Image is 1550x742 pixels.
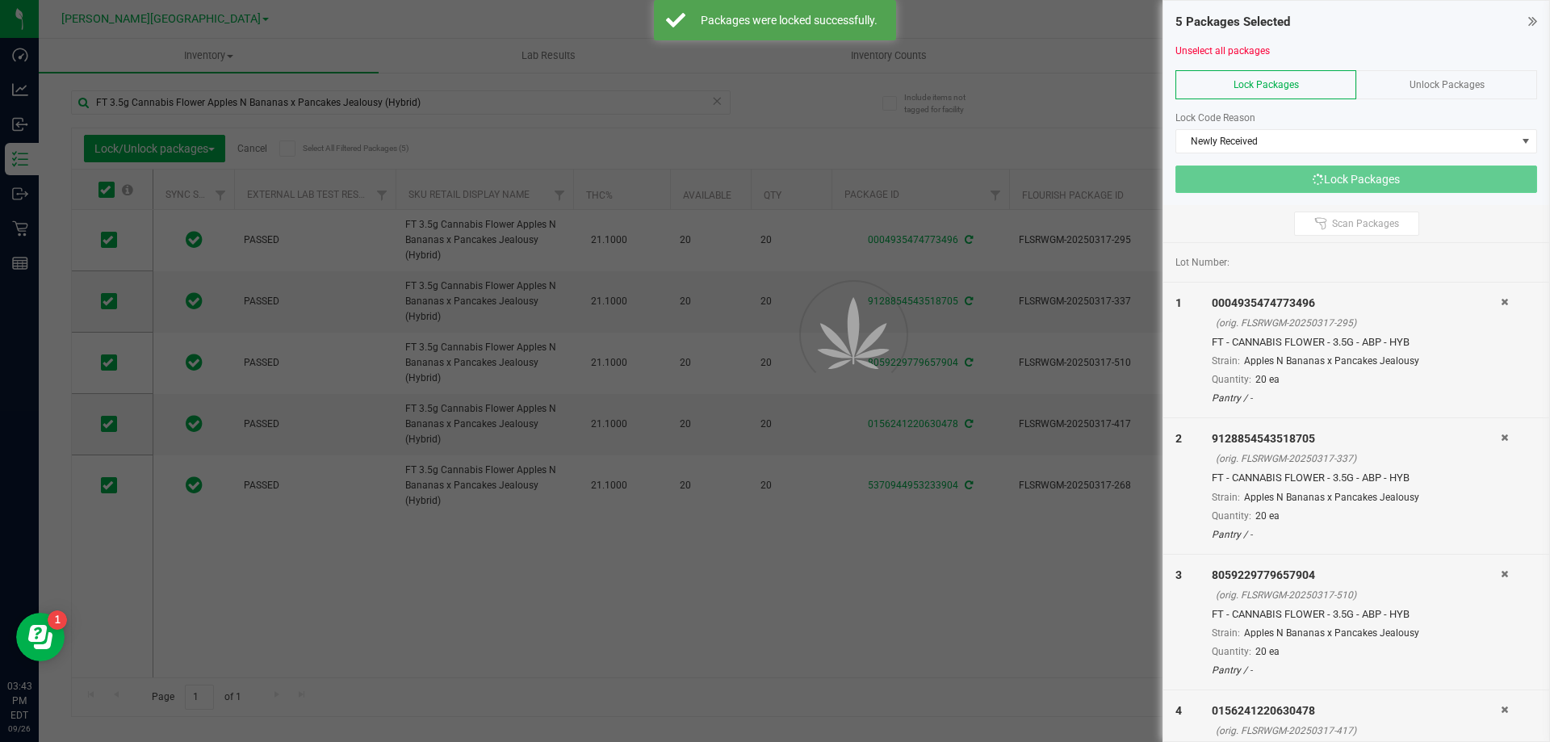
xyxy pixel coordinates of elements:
span: 3 [1175,568,1182,581]
a: Unselect all packages [1175,45,1270,57]
div: Pantry / - [1212,663,1501,677]
span: Apples N Bananas x Pancakes Jealousy [1244,355,1419,367]
span: Quantity: [1212,374,1251,385]
div: 0004935474773496 [1212,295,1501,312]
span: 20 ea [1255,646,1280,657]
div: (orig. FLSRWGM-20250317-510) [1216,588,1501,602]
span: 4 [1175,704,1182,717]
span: Unlock Packages [1410,79,1485,90]
span: 1 [1175,296,1182,309]
div: FT - CANNABIS FLOWER - 3.5G - ABP - HYB [1212,334,1501,350]
span: Quantity: [1212,646,1251,657]
div: (orig. FLSRWGM-20250317-417) [1216,723,1501,738]
div: 0156241220630478 [1212,702,1501,719]
span: 20 ea [1255,510,1280,522]
div: Pantry / - [1212,527,1501,542]
span: Newly Received [1176,130,1516,153]
span: Quantity: [1212,510,1251,522]
span: Apples N Bananas x Pancakes Jealousy [1244,492,1419,503]
div: Pantry / - [1212,391,1501,405]
div: FT - CANNABIS FLOWER - 3.5G - ABP - HYB [1212,470,1501,486]
div: 8059229779657904 [1212,567,1501,584]
span: Scan Packages [1332,217,1399,230]
div: (orig. FLSRWGM-20250317-295) [1216,316,1501,330]
span: Lot Number: [1175,255,1230,270]
div: 9128854543518705 [1212,430,1501,447]
span: Strain: [1212,492,1240,503]
span: Lock Packages [1234,79,1299,90]
span: 2 [1175,432,1182,445]
span: Lock Code Reason [1175,112,1255,124]
iframe: Resource center [16,613,65,661]
div: FT - CANNABIS FLOWER - 3.5G - ABP - HYB [1212,606,1501,623]
span: 20 ea [1255,374,1280,385]
div: (orig. FLSRWGM-20250317-337) [1216,451,1501,466]
div: Packages were locked successfully. [694,12,884,28]
span: Apples N Bananas x Pancakes Jealousy [1244,627,1419,639]
button: Scan Packages [1294,212,1419,236]
span: Strain: [1212,355,1240,367]
span: Strain: [1212,627,1240,639]
iframe: Resource center unread badge [48,610,67,630]
button: Lock Packages [1175,166,1537,193]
